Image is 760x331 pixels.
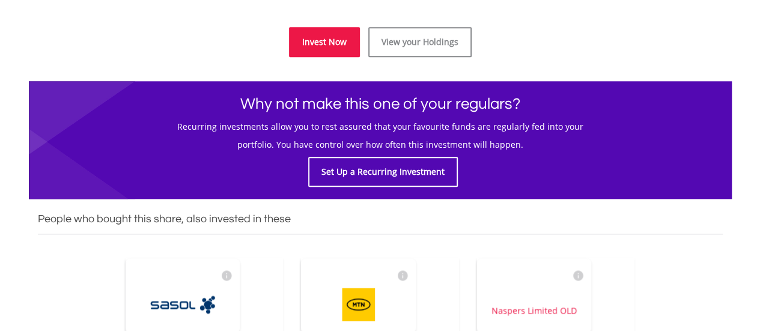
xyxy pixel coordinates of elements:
div: Naspers Limited OLD [491,305,577,317]
a: Invest Now [289,27,360,57]
a: Set Up a Recurring Investment [308,157,458,187]
h3: People who bought this share, also invested in these [38,211,723,228]
h5: Recurring investments allow you to rest assured that your favourite funds are regularly fed into ... [38,121,723,133]
a: View your Holdings [368,27,472,57]
h1: Why not make this one of your regulars? [38,93,723,115]
h5: portfolio. You have control over how often this investment will happen. [38,139,723,151]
